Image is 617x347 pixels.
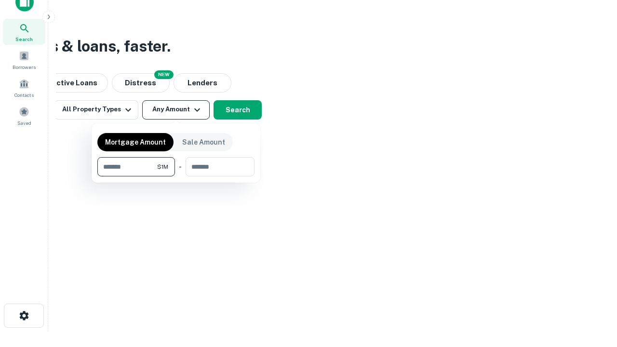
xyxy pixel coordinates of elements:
[157,162,168,171] span: $1M
[179,157,182,176] div: -
[105,137,166,147] p: Mortgage Amount
[569,270,617,316] iframe: Chat Widget
[182,137,225,147] p: Sale Amount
